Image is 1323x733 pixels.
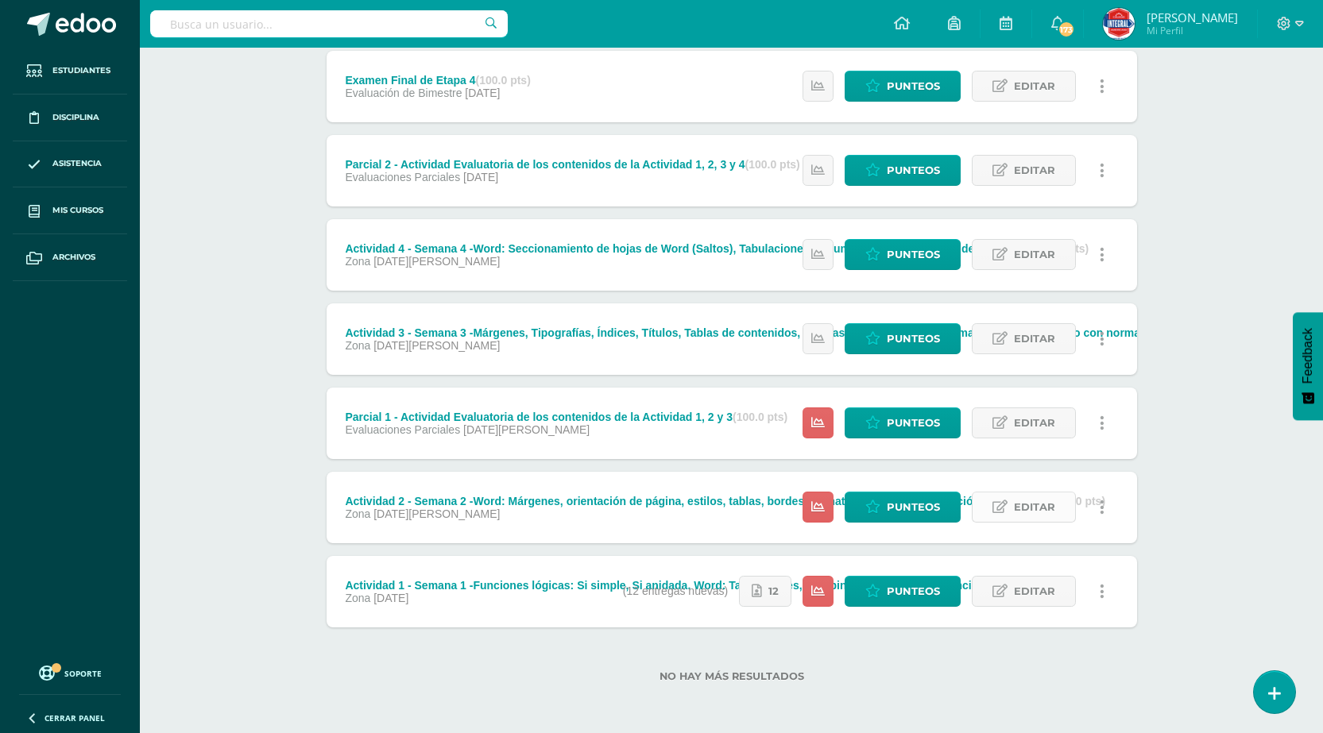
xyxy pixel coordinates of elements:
[1147,24,1238,37] span: Mi Perfil
[52,251,95,264] span: Archivos
[345,507,370,520] span: Zona
[1293,312,1323,420] button: Feedback - Mostrar encuesta
[345,255,370,268] span: Zona
[887,408,940,438] span: Punteos
[887,324,940,353] span: Punteos
[1103,8,1135,40] img: 5b05793df8038e2f74dd67e63a03d3f6.png
[463,423,590,436] span: [DATE][PERSON_NAME]
[768,577,779,606] span: 12
[345,495,1105,507] div: Actividad 2 - Semana 2 -Word: Márgenes, orientación de página, estilos, tablas, bordes, formato, ...
[373,592,408,604] span: [DATE]
[1014,577,1055,606] span: Editar
[345,411,787,423] div: Parcial 1 - Actividad Evaluatoria de los contenidos de la Actividad 1, 2 y 3
[745,158,800,171] strong: (100.0 pts)
[739,576,791,607] a: 12
[64,668,102,679] span: Soporte
[44,712,105,723] span: Cerrar panel
[845,155,961,186] a: Punteos
[150,10,508,37] input: Busca un usuario...
[345,579,1035,592] div: Actividad 1 - Semana 1 -Funciones lógicas: Si simple, Si anidada. Word: Tabulaciones, Combinación...
[345,592,370,604] span: Zona
[845,492,961,523] a: Punteos
[13,234,127,281] a: Archivos
[345,326,1230,339] div: Actividad 3 - Semana 3 -Márgenes, Tipografías, Índices, Títulos, Tablas de contenidos, Normas APA...
[1058,21,1075,38] span: 173
[373,339,500,352] span: [DATE][PERSON_NAME]
[345,339,370,352] span: Zona
[345,423,460,436] span: Evaluaciones Parciales
[345,242,1089,255] div: Actividad 4 - Semana 4 -Word: Seccionamiento de hojas de Word (Saltos), Tabulaciones, Columnas, í...
[887,240,940,269] span: Punteos
[1014,492,1055,522] span: Editar
[327,670,1137,682] label: No hay más resultados
[345,74,530,87] div: Examen Final de Etapa 4
[13,48,127,95] a: Estudiantes
[1014,156,1055,185] span: Editar
[476,74,531,87] strong: (100.0 pts)
[845,71,961,102] a: Punteos
[845,239,961,270] a: Punteos
[345,87,462,99] span: Evaluación de Bimestre
[373,255,500,268] span: [DATE][PERSON_NAME]
[13,95,127,141] a: Disciplina
[465,87,500,99] span: [DATE]
[19,662,121,683] a: Soporte
[887,492,940,522] span: Punteos
[52,204,103,217] span: Mis cursos
[733,411,787,423] strong: (100.0 pts)
[345,171,460,183] span: Evaluaciones Parciales
[1014,408,1055,438] span: Editar
[52,64,110,77] span: Estudiantes
[345,158,799,171] div: Parcial 2 - Actividad Evaluatoria de los contenidos de la Actividad 1, 2, 3 y 4
[1301,328,1315,384] span: Feedback
[13,187,127,234] a: Mis cursos
[463,171,498,183] span: [DATE]
[52,111,99,124] span: Disciplina
[845,576,961,607] a: Punteos
[887,577,940,606] span: Punteos
[13,141,127,188] a: Asistencia
[373,507,500,520] span: [DATE][PERSON_NAME]
[1147,10,1238,25] span: [PERSON_NAME]
[1014,324,1055,353] span: Editar
[845,407,961,438] a: Punteos
[1014,71,1055,101] span: Editar
[887,156,940,185] span: Punteos
[845,323,961,354] a: Punteos
[887,71,940,101] span: Punteos
[1014,240,1055,269] span: Editar
[52,157,102,170] span: Asistencia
